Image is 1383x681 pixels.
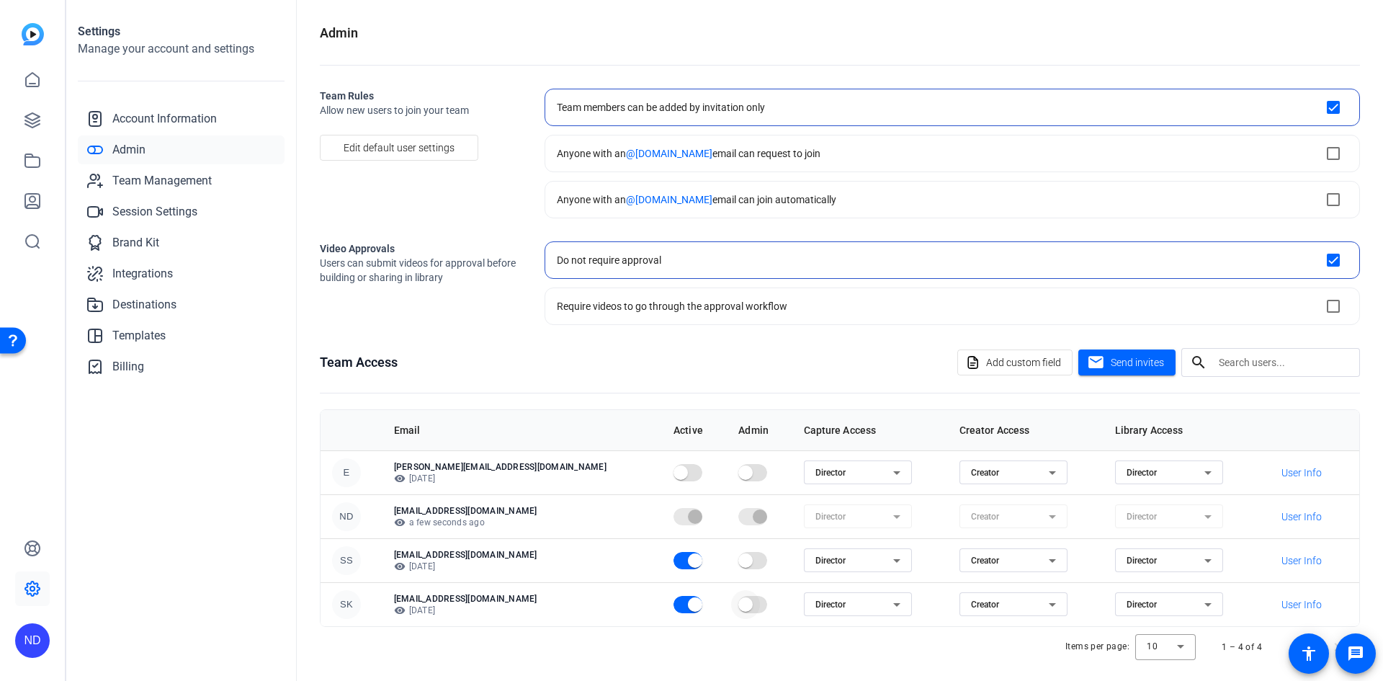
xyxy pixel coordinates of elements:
span: User Info [1281,509,1322,524]
mat-icon: mail [1087,354,1105,372]
span: Add custom field [986,349,1061,376]
div: Anyone with an email can request to join [557,146,820,161]
th: Active [662,410,727,450]
span: Director [1127,600,1157,610]
a: Account Information [78,104,285,133]
h2: Team Rules [320,89,522,103]
th: Creator Access [948,410,1104,450]
span: @[DOMAIN_NAME] [626,194,712,205]
a: Team Management [78,166,285,195]
button: Next page [1320,630,1354,664]
h1: Settings [78,23,285,40]
mat-icon: visibility [394,473,406,484]
div: SK [332,590,361,619]
h2: Manage your account and settings [78,40,285,58]
span: User Info [1281,597,1322,612]
mat-icon: visibility [394,517,406,528]
div: E [332,458,361,487]
span: Director [1127,468,1157,478]
span: Integrations [112,265,173,282]
a: Billing [78,352,285,381]
div: Items per page: [1065,639,1129,654]
span: Admin [112,141,146,159]
span: @[DOMAIN_NAME] [626,148,712,159]
mat-icon: visibility [394,561,406,572]
span: User Info [1281,466,1322,480]
span: Users can submit videos for approval before building or sharing in library [320,256,522,285]
button: Send invites [1078,350,1176,375]
mat-icon: search [1181,354,1216,371]
button: User Info [1271,460,1332,486]
span: Session Settings [112,203,197,221]
span: Director [1127,556,1157,566]
span: Director [815,556,846,566]
span: Destinations [112,296,176,313]
th: Library Access [1104,410,1259,450]
span: Director [815,600,846,610]
button: Edit default user settings [320,135,478,161]
span: Send invites [1111,355,1164,370]
button: Add custom field [957,350,1073,375]
div: Do not require approval [557,253,661,267]
span: User Info [1281,553,1322,568]
button: Previous page [1285,630,1320,664]
p: [DATE] [394,605,651,616]
p: [DATE] [394,561,651,572]
span: Edit default user settings [344,134,455,161]
img: blue-gradient.svg [22,23,44,45]
a: Admin [78,135,285,164]
h1: Admin [320,23,358,43]
a: Brand Kit [78,228,285,257]
mat-icon: visibility [394,605,406,616]
span: Account Information [112,110,217,128]
th: Capture Access [792,410,948,450]
p: [PERSON_NAME][EMAIL_ADDRESS][DOMAIN_NAME] [394,461,651,473]
button: User Info [1271,592,1332,618]
input: Search users... [1219,354,1348,371]
span: Creator [971,556,999,566]
span: Billing [112,358,144,375]
div: Anyone with an email can join automatically [557,192,836,207]
div: Require videos to go through the approval workflow [557,299,787,313]
span: Brand Kit [112,234,159,252]
mat-icon: accessibility [1300,645,1317,662]
p: [EMAIL_ADDRESS][DOMAIN_NAME] [394,549,651,561]
h1: Team Access [320,352,398,373]
div: Team members can be added by invitation only [557,100,765,115]
p: [EMAIL_ADDRESS][DOMAIN_NAME] [394,593,651,605]
a: Templates [78,321,285,350]
mat-icon: message [1347,645,1364,662]
p: a few seconds ago [394,517,651,528]
span: Creator [971,468,999,478]
div: ND [15,623,50,658]
p: [DATE] [394,473,651,484]
span: Allow new users to join your team [320,103,522,117]
div: 1 – 4 of 4 [1222,640,1262,654]
span: Director [815,468,846,478]
th: Admin [727,410,792,450]
th: Email [382,410,663,450]
span: Creator [971,600,999,610]
h2: Video Approvals [320,241,522,256]
button: User Info [1271,548,1332,574]
button: User Info [1271,504,1332,530]
p: [EMAIL_ADDRESS][DOMAIN_NAME] [394,505,651,517]
div: ND [332,502,361,531]
span: Templates [112,327,166,344]
a: Integrations [78,259,285,288]
span: Team Management [112,172,212,190]
a: Destinations [78,290,285,319]
div: SS [332,546,361,575]
a: Session Settings [78,197,285,226]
